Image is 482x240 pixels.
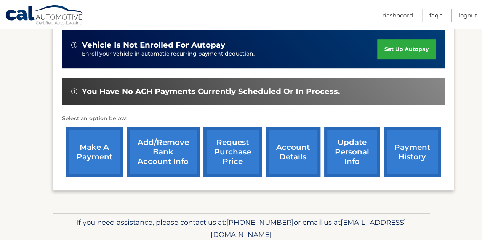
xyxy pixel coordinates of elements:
[5,5,85,27] a: Cal Automotive
[383,9,413,22] a: Dashboard
[226,218,294,227] span: [PHONE_NUMBER]
[127,127,200,177] a: Add/Remove bank account info
[71,42,77,48] img: alert-white.svg
[459,9,477,22] a: Logout
[429,9,442,22] a: FAQ's
[384,127,441,177] a: payment history
[324,127,380,177] a: update personal info
[82,40,225,50] span: vehicle is not enrolled for autopay
[71,88,77,94] img: alert-white.svg
[82,87,340,96] span: You have no ACH payments currently scheduled or in process.
[203,127,262,177] a: request purchase price
[377,39,435,59] a: set up autopay
[62,114,445,123] p: Select an option below:
[266,127,320,177] a: account details
[211,218,406,239] span: [EMAIL_ADDRESS][DOMAIN_NAME]
[66,127,123,177] a: make a payment
[82,50,378,58] p: Enroll your vehicle in automatic recurring payment deduction.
